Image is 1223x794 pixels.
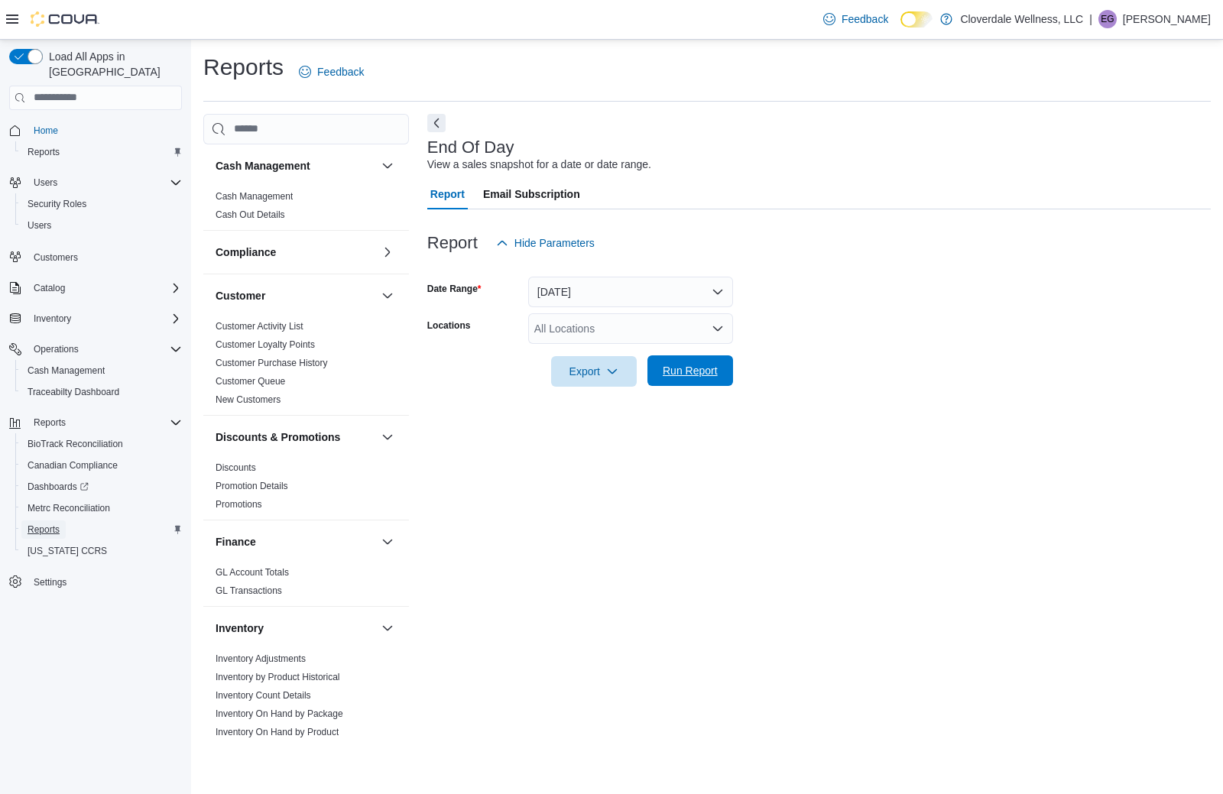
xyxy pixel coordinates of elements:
[378,243,397,261] button: Compliance
[216,653,306,664] a: Inventory Adjustments
[1101,10,1114,28] span: EG
[216,534,256,549] h3: Finance
[216,190,293,203] span: Cash Management
[1098,10,1117,28] div: Eleanor Gomez
[28,481,89,493] span: Dashboards
[21,195,182,213] span: Security Roles
[15,519,188,540] button: Reports
[21,499,116,517] a: Metrc Reconciliation
[15,381,188,403] button: Traceabilty Dashboard
[9,113,182,633] nav: Complex example
[34,282,65,294] span: Catalog
[427,283,482,295] label: Date Range
[647,355,733,386] button: Run Report
[216,585,282,596] a: GL Transactions
[216,209,285,220] a: Cash Out Details
[28,309,77,328] button: Inventory
[28,173,182,192] span: Users
[28,248,84,267] a: Customers
[203,317,409,415] div: Customer
[21,361,182,380] span: Cash Management
[216,394,281,406] span: New Customers
[21,216,182,235] span: Users
[427,234,478,252] h3: Report
[216,621,264,636] h3: Inventory
[43,49,182,79] span: Load All Apps in [GEOGRAPHIC_DATA]
[317,64,364,79] span: Feedback
[21,435,129,453] a: BioTrack Reconciliation
[528,277,733,307] button: [DATE]
[293,57,370,87] a: Feedback
[15,476,188,497] a: Dashboards
[28,572,182,591] span: Settings
[15,433,188,455] button: BioTrack Reconciliation
[216,376,285,387] a: Customer Queue
[490,228,601,258] button: Hide Parameters
[216,429,340,445] h3: Discounts & Promotions
[216,708,343,720] span: Inventory On Hand by Package
[21,195,92,213] a: Security Roles
[28,122,64,140] a: Home
[216,339,315,350] a: Customer Loyalty Points
[21,520,66,539] a: Reports
[3,277,188,299] button: Catalog
[216,375,285,387] span: Customer Queue
[15,497,188,519] button: Metrc Reconciliation
[378,619,397,637] button: Inventory
[216,690,311,701] a: Inventory Count Details
[21,143,66,161] a: Reports
[3,308,188,329] button: Inventory
[216,158,375,173] button: Cash Management
[31,11,99,27] img: Cova
[216,480,288,492] span: Promotion Details
[34,125,58,137] span: Home
[21,143,182,161] span: Reports
[34,416,66,429] span: Reports
[216,357,328,369] span: Customer Purchase History
[216,585,282,597] span: GL Transactions
[3,172,188,193] button: Users
[216,653,306,665] span: Inventory Adjustments
[427,319,471,332] label: Locations
[15,215,188,236] button: Users
[216,708,343,719] a: Inventory On Hand by Package
[203,459,409,520] div: Discounts & Promotions
[560,356,628,387] span: Export
[1123,10,1211,28] p: [PERSON_NAME]
[34,177,57,189] span: Users
[21,216,57,235] a: Users
[28,247,182,266] span: Customers
[28,173,63,192] button: Users
[216,245,276,260] h3: Compliance
[514,235,595,251] span: Hide Parameters
[216,191,293,202] a: Cash Management
[28,309,182,328] span: Inventory
[1089,10,1092,28] p: |
[21,520,182,539] span: Reports
[34,343,79,355] span: Operations
[427,157,651,173] div: View a sales snapshot for a date or date range.
[21,456,182,475] span: Canadian Compliance
[216,727,339,737] a: Inventory On Hand by Product
[216,672,340,682] a: Inventory by Product Historical
[216,288,265,303] h3: Customer
[216,288,375,303] button: Customer
[216,158,310,173] h3: Cash Management
[216,358,328,368] a: Customer Purchase History
[28,459,118,472] span: Canadian Compliance
[28,340,182,358] span: Operations
[712,322,724,335] button: Open list of options
[663,363,718,378] span: Run Report
[203,52,284,83] h1: Reports
[960,10,1083,28] p: Cloverdale Wellness, LLC
[21,383,125,401] a: Traceabilty Dashboard
[28,121,182,140] span: Home
[3,339,188,360] button: Operations
[216,566,289,578] span: GL Account Totals
[21,478,182,496] span: Dashboards
[28,279,71,297] button: Catalog
[34,576,67,588] span: Settings
[216,726,339,738] span: Inventory On Hand by Product
[21,542,182,560] span: Washington CCRS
